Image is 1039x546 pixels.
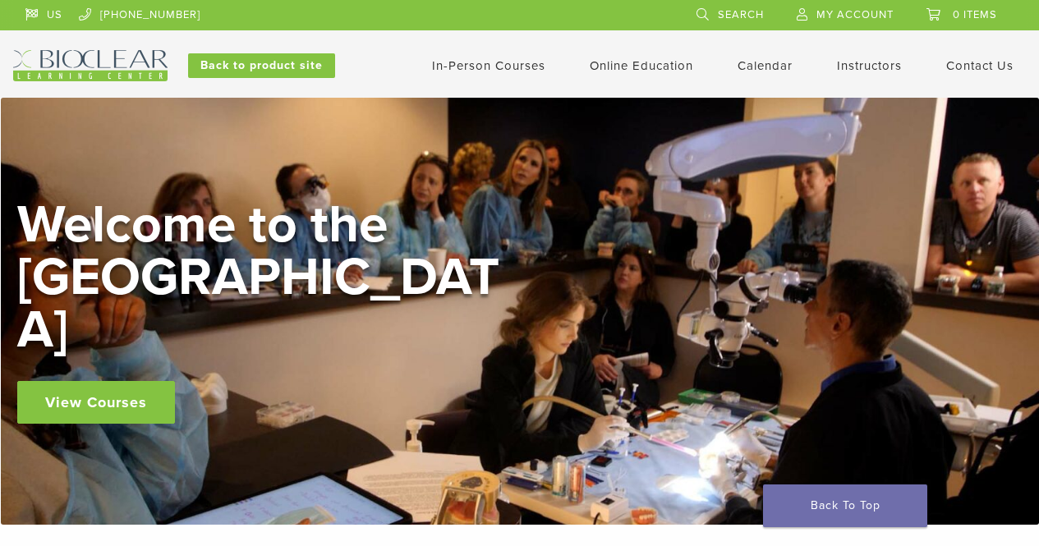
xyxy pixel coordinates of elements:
[188,53,335,78] a: Back to product site
[738,58,793,73] a: Calendar
[432,58,545,73] a: In-Person Courses
[763,484,927,527] a: Back To Top
[718,8,764,21] span: Search
[837,58,902,73] a: Instructors
[953,8,997,21] span: 0 items
[946,58,1014,73] a: Contact Us
[17,381,175,424] a: View Courses
[590,58,693,73] a: Online Education
[816,8,894,21] span: My Account
[13,50,168,81] img: Bioclear
[17,199,510,356] h2: Welcome to the [GEOGRAPHIC_DATA]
